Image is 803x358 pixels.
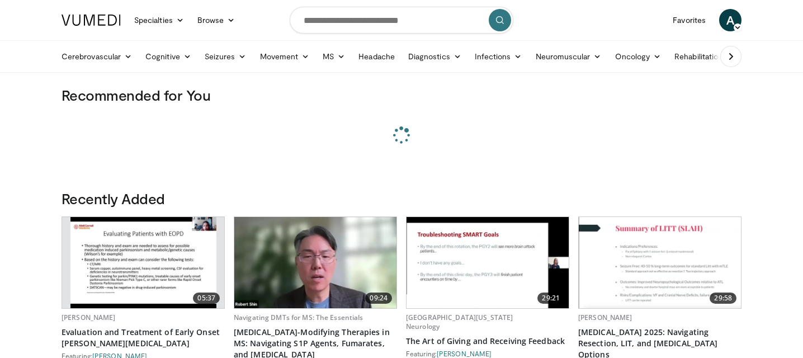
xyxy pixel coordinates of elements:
[668,45,729,68] a: Rehabilitation
[290,7,513,34] input: Search topics, interventions
[578,313,632,322] a: [PERSON_NAME]
[666,9,712,31] a: Favorites
[529,45,608,68] a: Neuromuscular
[365,293,392,304] span: 09:24
[719,9,741,31] a: A
[234,217,396,308] img: 7064e249-e12c-4d57-b9e7-b989b2b969d4.620x360_q85_upscale.jpg
[437,350,492,357] a: [PERSON_NAME]
[198,45,253,68] a: Seizures
[401,45,468,68] a: Diagnostics
[253,45,317,68] a: Movement
[406,349,569,358] div: Featuring:
[407,217,569,308] img: 2b93b4ae-ec43-4ca1-8e19-23287462b0b0.620x360_q85_upscale.jpg
[193,293,220,304] span: 05:37
[70,217,216,308] img: c3cae85a-04a7-43cd-84df-2106692295a1.620x360_q85_upscale.jpg
[234,313,363,322] a: Navigating DMTs for MS: The Essentials
[62,313,116,322] a: [PERSON_NAME]
[62,190,741,208] h3: Recently Added
[127,9,191,31] a: Specialties
[62,327,225,349] a: Evaluation and Treatment of Early Onset [PERSON_NAME][MEDICAL_DATA]
[62,217,224,308] a: 05:37
[316,45,352,68] a: MS
[55,45,139,68] a: Cerebrovascular
[407,217,569,308] a: 29:21
[579,217,741,308] img: ff047b3e-e657-411a-ad03-32f5c9f95574.620x360_q85_upscale.jpg
[579,217,741,308] a: 29:58
[62,86,741,104] h3: Recommended for You
[406,336,569,347] a: The Art of Giving and Receiving Feedback
[406,313,513,331] a: [GEOGRAPHIC_DATA][US_STATE] Neurology
[62,15,121,26] img: VuMedi Logo
[352,45,401,68] a: Headache
[468,45,529,68] a: Infections
[191,9,242,31] a: Browse
[234,217,396,308] a: 09:24
[537,293,564,304] span: 29:21
[139,45,198,68] a: Cognitive
[608,45,668,68] a: Oncology
[710,293,736,304] span: 29:58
